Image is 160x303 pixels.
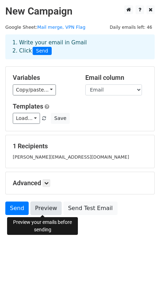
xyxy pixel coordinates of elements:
small: [PERSON_NAME][EMAIL_ADDRESS][DOMAIN_NAME] [13,154,129,160]
button: Save [51,113,69,124]
small: Google Sheet: [5,24,85,30]
a: Send Test Email [63,202,117,215]
h2: New Campaign [5,5,155,17]
a: Preview [30,202,62,215]
a: Templates [13,103,43,110]
div: Preview your emails before sending [7,217,78,235]
h5: 1 Recipients [13,142,147,150]
iframe: Chat Widget [125,269,160,303]
a: Copy/paste... [13,84,56,95]
div: 1. Write your email in Gmail 2. Click [7,39,153,55]
h5: Advanced [13,179,147,187]
span: Daily emails left: 46 [107,23,155,31]
a: Send [5,202,29,215]
h5: Email column [85,74,147,82]
span: Send [33,47,52,55]
a: Daily emails left: 46 [107,24,155,30]
div: Widget chat [125,269,160,303]
a: Mail merge, VPN Flag [37,24,85,30]
a: Load... [13,113,40,124]
h5: Variables [13,74,75,82]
